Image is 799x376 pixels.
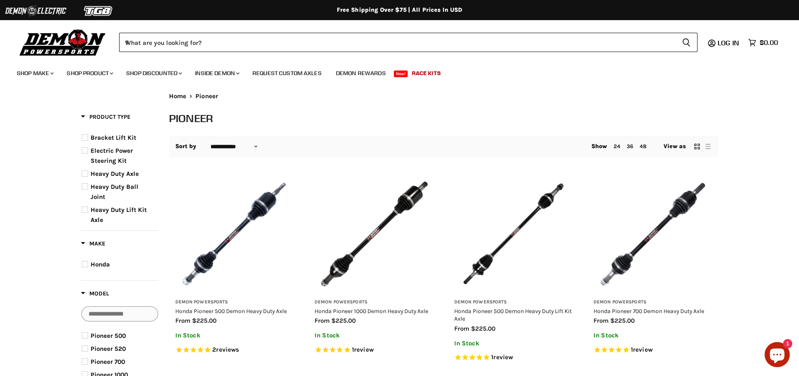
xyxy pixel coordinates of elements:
a: $0.00 [744,37,782,49]
span: Heavy Duty Ball Joint [91,183,138,201]
img: Honda Pioneer 500 Demon Heavy Duty Lift Kit Axle [454,175,573,293]
label: Sort by [175,143,197,150]
span: 1 reviews [631,346,653,353]
h3: Demon Powersports [454,299,573,305]
span: $225.00 [192,317,216,324]
span: Bracket Lift Kit [91,134,136,141]
span: Heavy Duty Lift Kit Axle [91,206,147,224]
ul: Main menu [10,61,776,82]
span: Electric Power Steering Kit [91,147,133,164]
p: In Stock [315,332,433,339]
span: 2 reviews [212,346,239,353]
button: Filter by Model [81,290,109,300]
span: Pioneer 520 [91,345,126,352]
span: $0.00 [760,39,778,47]
span: $225.00 [610,317,635,324]
form: Product [119,33,697,52]
span: from [315,317,330,324]
span: Pioneer [195,93,218,100]
a: Request Custom Axles [246,65,328,82]
p: In Stock [593,332,712,339]
a: Log in [714,39,744,47]
span: Honda [91,261,110,268]
span: Rated 5.0 out of 5 stars 2 reviews [175,346,294,355]
span: Pioneer 700 [91,358,125,366]
span: from [454,325,469,332]
a: Honda Pioneer 1000 Demon Heavy Duty Axle [315,308,428,314]
span: New! [394,70,408,77]
p: In Stock [175,332,294,339]
button: list view [704,142,712,151]
a: Honda Pioneer 700 Demon Heavy Duty Axle [593,308,704,314]
a: Shop Discounted [120,65,187,82]
img: Honda Pioneer 1000 Demon Heavy Duty Axle [315,175,433,293]
span: Rated 5.0 out of 5 stars 1 reviews [593,346,712,355]
h3: Demon Powersports [593,299,712,305]
input: Search Options [81,306,158,321]
span: review [354,346,374,353]
a: Demon Rewards [330,65,392,82]
span: $225.00 [331,317,356,324]
span: 1 reviews [352,346,374,353]
a: Race Kits [406,65,447,82]
nav: Breadcrumbs [169,93,718,100]
a: Honda Pioneer 500 Demon Heavy Duty Axle [175,308,287,314]
span: Make [81,240,105,247]
span: review [633,346,653,353]
a: 48 [640,143,646,149]
inbox-online-store-chat: Shopify online store chat [762,342,792,369]
button: Filter by Product Type [81,113,130,123]
p: In Stock [454,340,573,347]
img: Honda Pioneer 500 Demon Heavy Duty Axle [175,175,294,293]
span: Rated 5.0 out of 5 stars 1 reviews [315,346,433,355]
span: Heavy Duty Axle [91,170,139,178]
a: Shop Product [60,65,118,82]
input: When autocomplete results are available use up and down arrows to review and enter to select [119,33,675,52]
a: Home [169,93,187,100]
div: Free Shipping Over $75 | All Prices In USD [64,6,735,14]
a: Shop Make [10,65,59,82]
h3: Demon Powersports [315,299,433,305]
span: Pioneer 500 [91,332,126,339]
img: Honda Pioneer 700 Demon Heavy Duty Axle [593,175,712,293]
span: $225.00 [471,325,495,332]
img: Demon Electric Logo 2 [4,3,67,19]
h1: Pioneer [169,111,718,125]
span: View as [664,143,686,150]
span: from [593,317,609,324]
img: TGB Logo 2 [67,3,130,19]
button: grid view [693,142,701,151]
span: Model [81,290,109,297]
span: Show [591,143,607,150]
button: Search [675,33,697,52]
span: Rated 5.0 out of 5 stars 1 reviews [454,353,573,362]
span: reviews [216,346,239,353]
button: Filter by Make [81,240,105,250]
nav: Collection utilities [169,136,718,157]
span: 1 reviews [491,353,513,361]
span: Product Type [81,113,130,120]
span: review [493,353,513,361]
a: 36 [627,143,633,149]
a: Inside Demon [189,65,245,82]
a: 24 [614,143,620,149]
span: from [175,317,190,324]
img: Demon Powersports [17,27,109,57]
a: Honda Pioneer 500 Demon Heavy Duty Lift Kit Axle [454,308,572,322]
h3: Demon Powersports [175,299,294,305]
span: Log in [718,39,739,47]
